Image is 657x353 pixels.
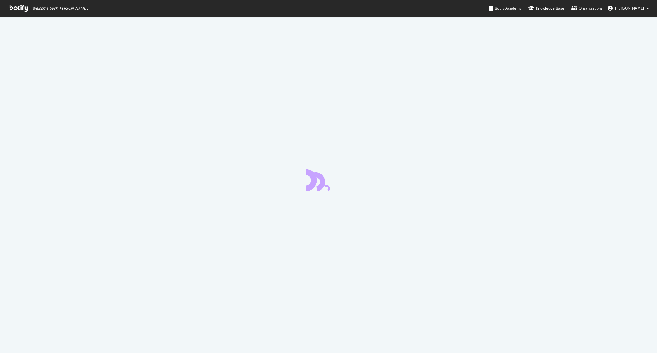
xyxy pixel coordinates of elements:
button: [PERSON_NAME] [603,3,654,13]
span: Jose Fausto Martinez [615,6,644,11]
div: Botify Academy [489,5,521,11]
span: Welcome back, [PERSON_NAME] ! [32,6,88,11]
div: Organizations [571,5,603,11]
div: animation [306,169,351,191]
div: Knowledge Base [528,5,564,11]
